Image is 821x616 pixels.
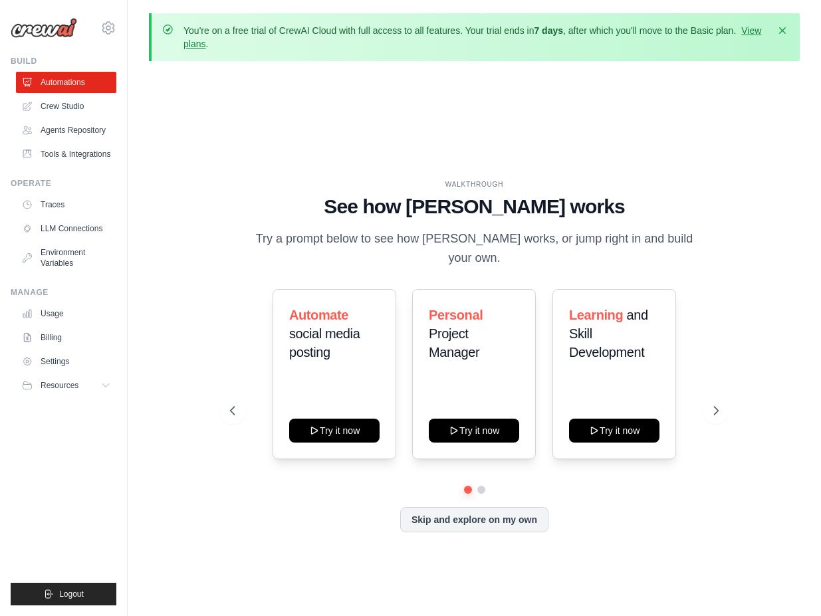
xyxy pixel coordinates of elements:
span: Resources [41,380,78,391]
button: Logout [11,583,116,605]
div: Manage [11,287,116,298]
div: WALKTHROUGH [230,179,719,189]
iframe: Chat Widget [755,552,821,616]
p: Try a prompt below to see how [PERSON_NAME] works, or jump right in and build your own. [251,229,698,268]
span: Personal [429,308,483,322]
button: Resources [16,375,116,396]
span: Project Manager [429,326,479,359]
img: Logo [11,18,77,38]
span: Learning [569,308,623,322]
span: and Skill Development [569,308,648,359]
a: Agents Repository [16,120,116,141]
span: Logout [59,589,84,599]
strong: 7 days [534,25,563,36]
a: Billing [16,327,116,348]
button: Try it now [289,419,380,443]
button: Try it now [429,419,519,443]
a: LLM Connections [16,218,116,239]
span: Automate [289,308,348,322]
span: social media posting [289,326,360,359]
a: Crew Studio [16,96,116,117]
p: You're on a free trial of CrewAI Cloud with full access to all features. Your trial ends in , aft... [183,24,768,51]
a: Settings [16,351,116,372]
a: Traces [16,194,116,215]
a: Automations [16,72,116,93]
button: Skip and explore on my own [400,507,548,532]
div: Operate [11,178,116,189]
a: Environment Variables [16,242,116,274]
a: Tools & Integrations [16,144,116,165]
button: Try it now [569,419,659,443]
div: Build [11,56,116,66]
h1: See how [PERSON_NAME] works [230,195,719,219]
a: Usage [16,303,116,324]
